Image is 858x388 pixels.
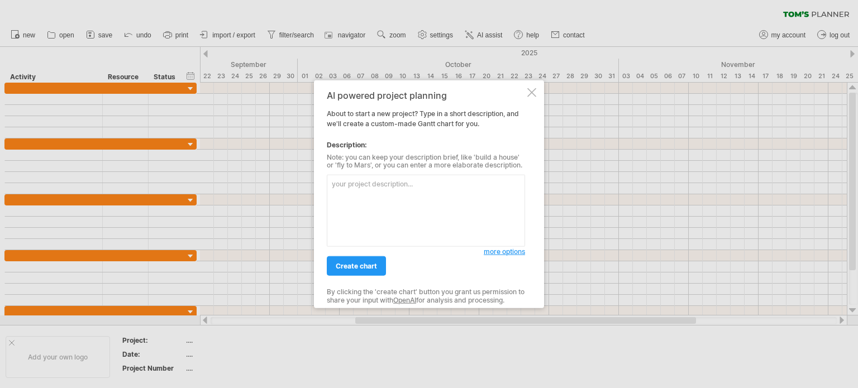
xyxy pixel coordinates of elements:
[393,295,416,304] a: OpenAI
[327,140,525,150] div: Description:
[336,262,377,270] span: create chart
[484,247,525,256] span: more options
[327,153,525,169] div: Note: you can keep your description brief, like 'build a house' or 'fly to Mars', or you can ente...
[327,90,525,298] div: About to start a new project? Type in a short description, and we'll create a custom-made Gantt c...
[327,90,525,100] div: AI powered project planning
[484,247,525,257] a: more options
[327,288,525,304] div: By clicking the 'create chart' button you grant us permission to share your input with for analys...
[327,256,386,276] a: create chart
